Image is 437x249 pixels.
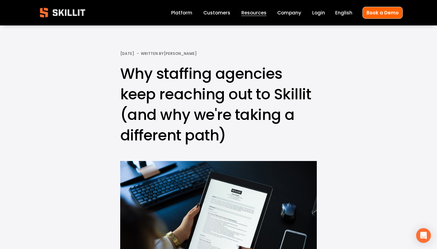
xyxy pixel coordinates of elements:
[203,9,230,17] a: Customers
[335,9,352,16] span: English
[120,51,134,56] span: [DATE]
[120,63,317,146] h1: Why staffing agencies keep reaching out to Skillit (and why we're taking a different path)
[335,9,352,17] div: language picker
[35,3,90,22] img: Skillit
[277,9,301,17] a: Company
[141,52,197,56] div: Written By
[241,9,266,16] span: Resources
[171,9,192,17] a: Platform
[416,228,431,243] div: Open Intercom Messenger
[241,9,266,17] a: folder dropdown
[362,7,403,19] a: Book a Demo
[312,9,325,17] a: Login
[164,51,197,56] a: [PERSON_NAME]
